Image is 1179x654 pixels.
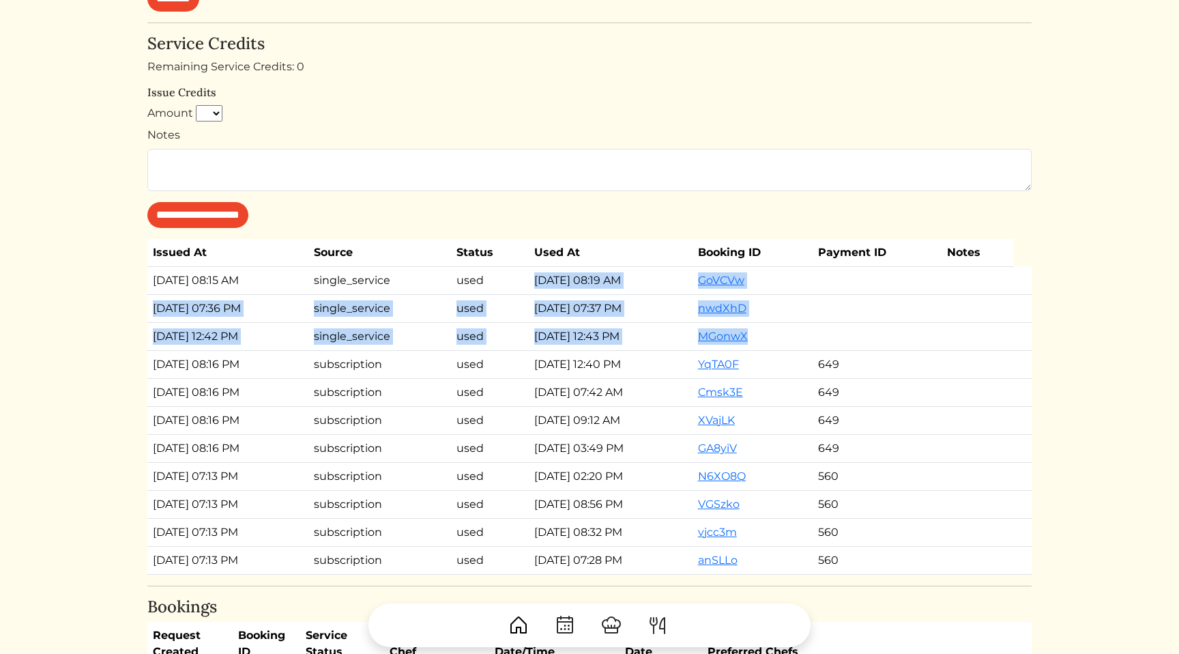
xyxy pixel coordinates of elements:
th: Source [308,239,451,267]
th: Notes [942,239,1014,267]
td: used [451,434,529,462]
td: [DATE] 08:56 PM [529,490,693,518]
td: [DATE] 08:16 PM [147,434,308,462]
td: [DATE] 07:28 PM [529,546,693,574]
td: [DATE] 07:13 PM [147,518,308,546]
label: Notes [147,127,180,143]
td: 649 [813,434,942,462]
td: subscription [308,434,451,462]
img: House-9bf13187bcbb5817f509fe5e7408150f90897510c4275e13d0d5fca38e0b5951.svg [508,614,529,636]
td: [DATE] 07:37 PM [529,294,693,322]
td: used [451,546,529,574]
td: subscription [308,350,451,378]
td: subscription [308,546,451,574]
td: used [451,462,529,490]
a: GA8yiV [698,442,737,455]
td: [DATE] 07:13 PM [147,462,308,490]
td: [DATE] 07:42 AM [529,378,693,406]
td: 649 [813,350,942,378]
img: ChefHat-a374fb509e4f37eb0702ca99f5f64f3b6956810f32a249b33092029f8484b388.svg [600,614,622,636]
td: single_service [308,294,451,322]
td: [DATE] 02:20 PM [529,462,693,490]
th: Issued At [147,239,308,267]
td: [DATE] 12:42 PM [147,322,308,350]
td: 649 [813,406,942,434]
a: VGSzko [698,498,740,511]
a: XVajLK [698,414,735,427]
td: subscription [308,378,451,406]
a: vjcc3m [698,526,737,539]
td: [DATE] 12:40 PM [529,350,693,378]
th: Booking ID [693,239,813,267]
h6: Issue Credits [147,86,1032,99]
a: GoVCVw [698,274,744,287]
a: Cmsk3E [698,386,743,399]
td: subscription [308,518,451,546]
td: [DATE] 08:16 PM [147,378,308,406]
td: [DATE] 12:43 PM [529,322,693,350]
td: single_service [308,322,451,350]
td: used [451,322,529,350]
th: Status [451,239,529,267]
td: 649 [813,378,942,406]
td: [DATE] 08:16 PM [147,406,308,434]
td: 560 [813,518,942,546]
td: [DATE] 08:15 AM [147,266,308,294]
td: subscription [308,462,451,490]
td: subscription [308,406,451,434]
td: [DATE] 09:12 AM [529,406,693,434]
td: used [451,406,529,434]
a: anSLLo [698,554,738,567]
label: Amount [147,105,193,122]
td: used [451,294,529,322]
td: single_service [308,266,451,294]
td: used [451,490,529,518]
td: used [451,350,529,378]
td: [DATE] 07:36 PM [147,294,308,322]
img: CalendarDots-5bcf9d9080389f2a281d69619e1c85352834be518fbc73d9501aef674afc0d57.svg [554,614,576,636]
td: 560 [813,490,942,518]
a: N6XO8Q [698,470,746,483]
img: ForkKnife-55491504ffdb50bab0c1e09e7649658475375261d09fd45db06cec23bce548bf.svg [647,614,669,636]
td: [DATE] 08:32 PM [529,518,693,546]
td: 560 [813,462,942,490]
a: nwdXhD [698,302,746,315]
td: [DATE] 08:19 AM [529,266,693,294]
td: [DATE] 07:13 PM [147,546,308,574]
td: [DATE] 03:49 PM [529,434,693,462]
td: subscription [308,490,451,518]
th: Payment ID [813,239,942,267]
td: [DATE] 08:16 PM [147,350,308,378]
a: YqTA0F [698,358,739,371]
td: [DATE] 07:13 PM [147,490,308,518]
a: MGonwX [698,330,748,343]
div: Remaining Service Credits: 0 [147,59,1032,75]
td: 560 [813,546,942,574]
h4: Service Credits [147,34,1032,54]
td: used [451,266,529,294]
th: Used At [529,239,693,267]
td: used [451,378,529,406]
td: used [451,518,529,546]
